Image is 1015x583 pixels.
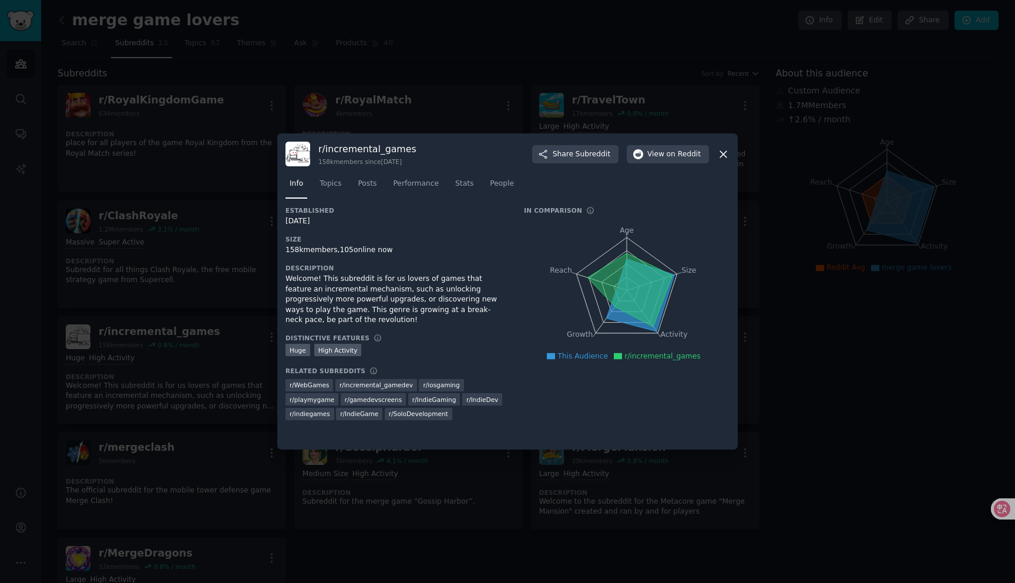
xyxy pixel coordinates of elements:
[455,179,473,189] span: Stats
[486,175,518,199] a: People
[290,396,334,404] span: r/ playmygame
[354,175,381,199] a: Posts
[320,179,341,189] span: Topics
[318,143,416,155] h3: r/ incremental_games
[315,175,345,199] a: Topics
[285,264,508,272] h3: Description
[285,206,508,215] h3: Established
[576,149,610,160] span: Subreddit
[314,344,362,356] div: High Activity
[358,179,377,189] span: Posts
[285,344,310,356] div: Huge
[285,274,508,326] div: Welcome! This subreddit is for us lovers of games that feature an incremental mechanism, such as ...
[285,142,310,166] img: incremental_games
[285,235,508,243] h3: Size
[285,175,307,199] a: Info
[557,352,608,360] span: This Audience
[627,145,709,164] button: Viewon Reddit
[340,381,413,389] span: r/ incremental_gamedev
[661,331,688,339] tspan: Activity
[532,145,619,164] button: ShareSubreddit
[393,179,439,189] span: Performance
[412,396,456,404] span: r/ IndieGaming
[524,206,582,215] h3: In Comparison
[345,396,402,404] span: r/ gamedevscreens
[620,226,634,234] tspan: Age
[389,175,443,199] a: Performance
[285,334,369,342] h3: Distinctive Features
[290,179,303,189] span: Info
[681,266,696,274] tspan: Size
[553,149,610,160] span: Share
[290,381,329,389] span: r/ WebGames
[285,245,508,256] div: 158k members, 105 online now
[290,410,330,418] span: r/ indiegames
[423,381,459,389] span: r/ iosgaming
[624,352,701,360] span: r/incremental_games
[389,410,448,418] span: r/ SoloDevelopment
[567,331,593,339] tspan: Growth
[285,367,365,375] h3: Related Subreddits
[451,175,478,199] a: Stats
[490,179,514,189] span: People
[285,216,508,227] div: [DATE]
[340,410,378,418] span: r/ IndieGame
[647,149,701,160] span: View
[466,396,498,404] span: r/ IndieDev
[318,158,416,166] div: 158k members since [DATE]
[667,149,701,160] span: on Reddit
[550,266,572,274] tspan: Reach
